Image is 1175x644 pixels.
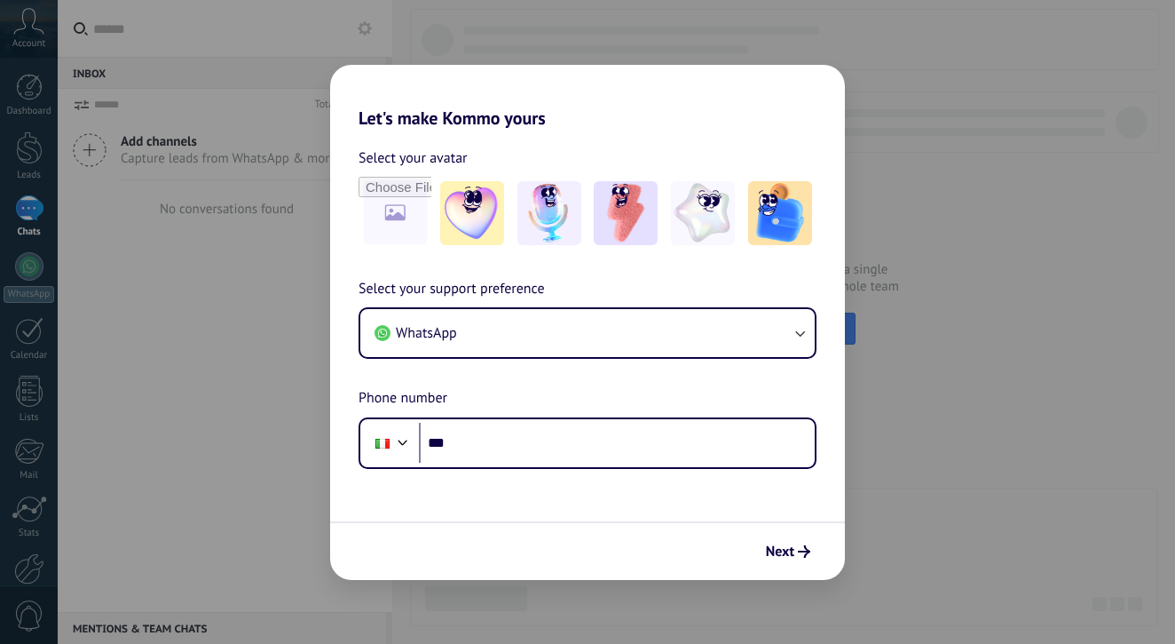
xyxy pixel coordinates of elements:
span: Phone number [359,387,447,410]
button: WhatsApp [360,309,815,357]
img: -1.jpeg [440,181,504,245]
button: Next [758,537,818,567]
span: Select your avatar [359,147,468,170]
img: -3.jpeg [594,181,658,245]
h2: Let's make Kommo yours [330,65,845,129]
span: Select your support preference [359,278,545,301]
img: -4.jpeg [671,181,735,245]
span: WhatsApp [396,324,457,342]
span: Next [766,545,794,558]
img: -2.jpeg [517,181,581,245]
div: Italy: + 39 [366,425,399,462]
img: -5.jpeg [748,181,812,245]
